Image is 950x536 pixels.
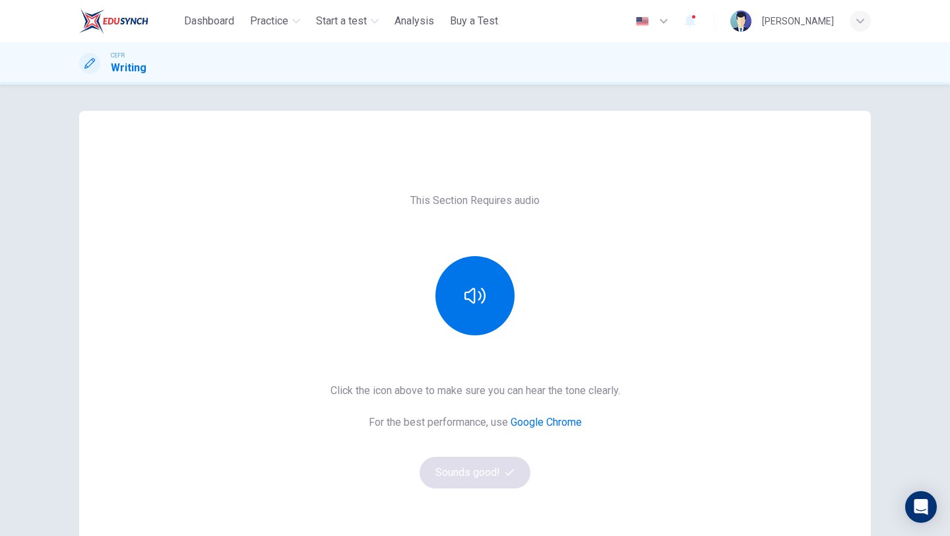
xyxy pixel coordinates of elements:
img: ELTC logo [79,8,148,34]
a: Google Chrome [511,416,582,428]
span: Start a test [316,13,367,29]
span: Buy a Test [450,13,498,29]
button: Practice [245,9,305,33]
button: Analysis [389,9,439,33]
div: Open Intercom Messenger [905,491,937,523]
button: Start a test [311,9,384,33]
a: ELTC logo [79,8,179,34]
span: Analysis [395,13,434,29]
h1: Writing [111,60,146,76]
span: Practice [250,13,288,29]
div: [PERSON_NAME] [762,13,834,29]
h6: For the best performance, use [369,415,582,430]
img: Profile picture [730,11,751,32]
button: Dashboard [179,9,239,33]
h6: Click the icon above to make sure you can hear the tone clearly. [331,383,620,399]
img: en [634,17,650,26]
h6: This Section Requires audio [410,193,540,209]
span: Dashboard [184,13,234,29]
button: Buy a Test [445,9,503,33]
span: CEFR [111,51,125,60]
